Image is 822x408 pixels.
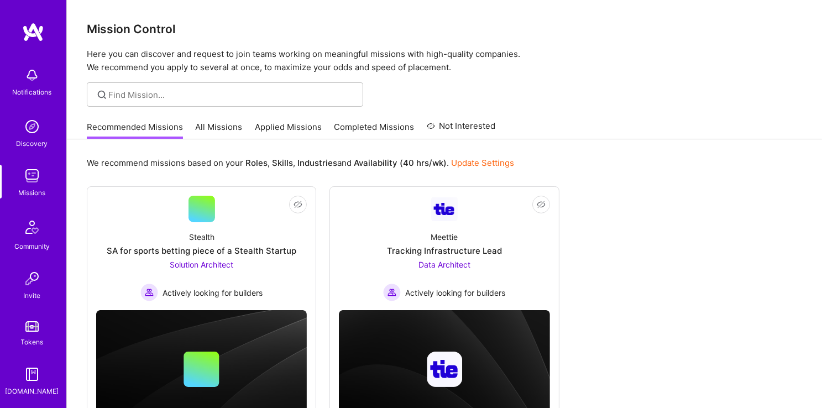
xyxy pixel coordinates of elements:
img: Company Logo [431,197,458,221]
div: Tracking Infrastructure Lead [387,245,502,257]
span: Solution Architect [170,260,233,269]
i: icon SearchGrey [96,88,108,101]
a: All Missions [196,121,243,139]
a: StealthSA for sports betting piece of a Stealth StartupSolution Architect Actively looking for bu... [96,196,307,301]
img: bell [21,64,43,86]
a: Recommended Missions [87,121,183,139]
div: Community [14,240,50,252]
img: discovery [21,116,43,138]
img: Company logo [427,352,462,387]
img: Actively looking for builders [383,284,401,301]
p: Here you can discover and request to join teams working on meaningful missions with high-quality ... [87,48,802,74]
div: Meettie [431,231,458,243]
b: Skills [272,158,293,168]
a: Company LogoMeettieTracking Infrastructure LeadData Architect Actively looking for buildersActive... [339,196,549,301]
a: Completed Missions [334,121,415,139]
span: Actively looking for builders [405,287,505,299]
b: Industries [297,158,337,168]
a: Update Settings [451,158,514,168]
img: guide book [21,363,43,385]
div: Notifications [13,86,52,98]
h3: Mission Control [87,22,802,36]
div: Missions [19,187,46,198]
img: logo [22,22,44,42]
div: Invite [24,290,41,301]
img: tokens [25,321,39,332]
i: icon EyeClosed [294,200,302,209]
img: Actively looking for builders [140,284,158,301]
p: We recommend missions based on your , , and . [87,157,514,169]
div: Tokens [21,336,44,348]
i: icon EyeClosed [537,200,546,209]
img: teamwork [21,165,43,187]
a: Not Interested [427,119,496,139]
input: Find Mission... [109,89,355,101]
b: Roles [245,158,268,168]
img: Invite [21,268,43,290]
span: Actively looking for builders [163,287,263,299]
span: Data Architect [418,260,470,269]
div: [DOMAIN_NAME] [6,385,59,397]
b: Availability (40 hrs/wk) [354,158,447,168]
div: Discovery [17,138,48,149]
div: Stealth [189,231,214,243]
a: Applied Missions [255,121,322,139]
img: Community [19,214,45,240]
div: SA for sports betting piece of a Stealth Startup [107,245,296,257]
